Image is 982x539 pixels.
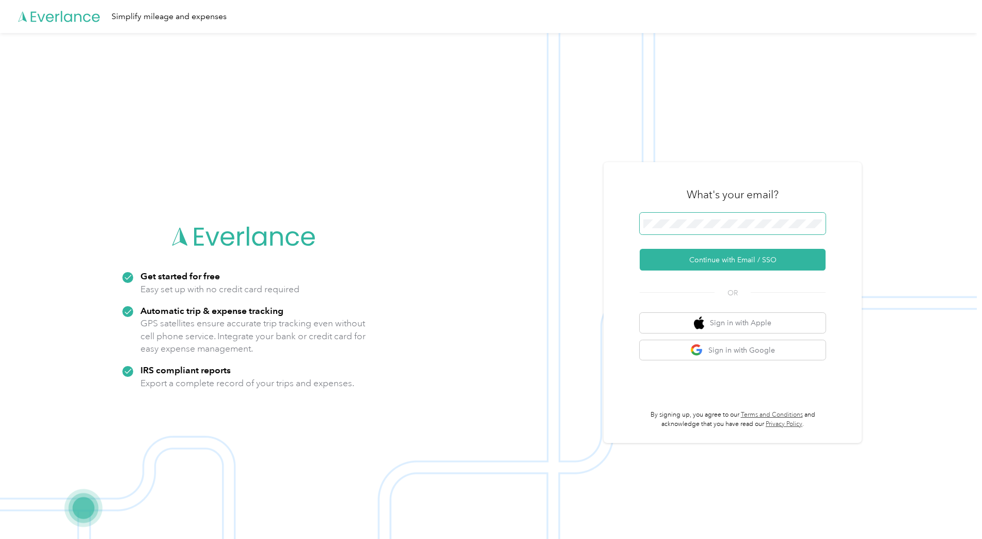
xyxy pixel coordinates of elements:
[140,271,220,281] strong: Get started for free
[690,344,703,357] img: google logo
[112,10,227,23] div: Simplify mileage and expenses
[766,420,802,428] a: Privacy Policy
[715,288,751,298] span: OR
[140,364,231,375] strong: IRS compliant reports
[741,411,803,419] a: Terms and Conditions
[694,316,704,329] img: apple logo
[140,305,283,316] strong: Automatic trip & expense tracking
[640,410,826,429] p: By signing up, you agree to our and acknowledge that you have read our .
[640,313,826,333] button: apple logoSign in with Apple
[140,283,299,296] p: Easy set up with no credit card required
[640,340,826,360] button: google logoSign in with Google
[140,317,366,355] p: GPS satellites ensure accurate trip tracking even without cell phone service. Integrate your bank...
[140,377,354,390] p: Export a complete record of your trips and expenses.
[640,249,826,271] button: Continue with Email / SSO
[687,187,779,202] h3: What's your email?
